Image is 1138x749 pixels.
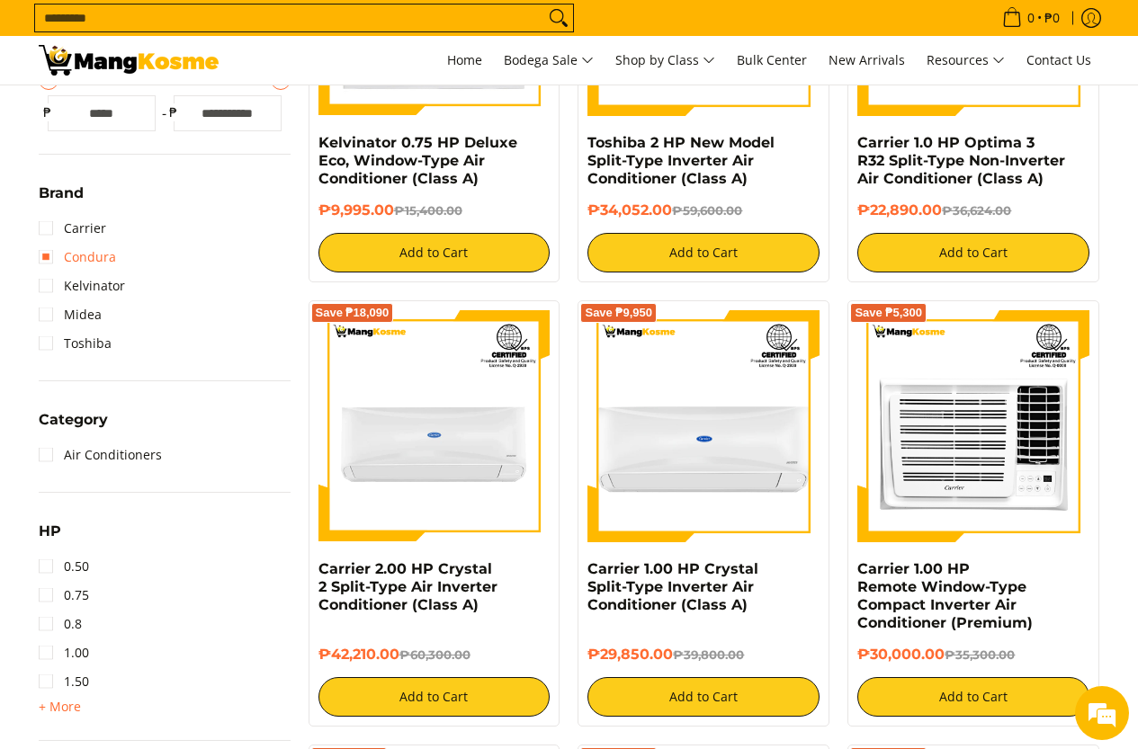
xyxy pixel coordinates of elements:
[39,581,89,610] a: 0.75
[857,134,1065,187] a: Carrier 1.0 HP Optima 3 R32 Split-Type Non-Inverter Air Conditioner (Class A)
[39,300,102,329] a: Midea
[918,36,1014,85] a: Resources
[39,186,84,201] span: Brand
[504,49,594,72] span: Bodega Sale
[394,203,462,218] del: ₱15,400.00
[587,646,820,664] h6: ₱29,850.00
[997,8,1065,28] span: •
[39,524,61,552] summary: Open
[39,638,89,667] a: 1.00
[585,308,652,318] span: Save ₱9,950
[945,647,1015,662] del: ₱35,300.00
[857,310,1089,542] img: Carrier 1.00 HP Remote Window-Type Compact Inverter Air Conditioner (Premium)
[942,203,1011,218] del: ₱36,624.00
[39,610,82,638] a: 0.8
[737,51,807,68] span: Bulk Center
[1026,51,1091,68] span: Contact Us
[1017,36,1100,85] a: Contact Us
[587,310,820,542] img: Carrier 1.00 HP Crystal Split-Type Inverter Air Conditioner (Class A)
[39,272,125,300] a: Kelvinator
[438,36,491,85] a: Home
[39,186,84,214] summary: Open
[673,647,744,662] del: ₱39,800.00
[318,201,551,219] h6: ₱9,995.00
[606,36,724,85] a: Shop by Class
[927,49,1005,72] span: Resources
[39,696,81,718] summary: Open
[39,45,219,76] img: Bodega Sale Aircon l Mang Kosme: Home Appliances Warehouse Sale
[318,560,497,613] a: Carrier 2.00 HP Crystal 2 Split-Type Air Inverter Conditioner (Class A)
[39,413,108,427] span: Category
[544,4,573,31] button: Search
[39,700,81,714] span: + More
[39,243,116,272] a: Condura
[39,413,108,441] summary: Open
[39,103,57,121] span: ₱
[587,560,758,613] a: Carrier 1.00 HP Crystal Split-Type Inverter Air Conditioner (Class A)
[318,310,551,542] img: Carrier 2.00 HP Crystal 2 Split-Type Air Inverter Conditioner (Class A)
[316,308,390,318] span: Save ₱18,090
[318,233,551,272] button: Add to Cart
[587,677,820,717] button: Add to Cart
[39,441,162,469] a: Air Conditioners
[399,647,470,662] del: ₱60,300.00
[9,491,343,554] textarea: Type your message and hit 'Enter'
[857,233,1089,272] button: Add to Cart
[318,646,551,664] h6: ₱42,210.00
[672,203,742,218] del: ₱59,600.00
[39,214,106,243] a: Carrier
[318,677,551,717] button: Add to Cart
[165,103,183,121] span: ₱
[857,201,1089,219] h6: ₱22,890.00
[857,646,1089,664] h6: ₱30,000.00
[94,101,302,124] div: Chat with us now
[295,9,338,52] div: Minimize live chat window
[318,134,517,187] a: Kelvinator 0.75 HP Deluxe Eco, Window-Type Air Conditioner (Class A)
[587,201,820,219] h6: ₱34,052.00
[820,36,914,85] a: New Arrivals
[39,329,112,358] a: Toshiba
[237,36,1100,85] nav: Main Menu
[495,36,603,85] a: Bodega Sale
[447,51,482,68] span: Home
[104,227,248,408] span: We're online!
[587,233,820,272] button: Add to Cart
[857,560,1033,631] a: Carrier 1.00 HP Remote Window-Type Compact Inverter Air Conditioner (Premium)
[855,308,922,318] span: Save ₱5,300
[587,134,775,187] a: Toshiba 2 HP New Model Split-Type Inverter Air Conditioner (Class A)
[857,677,1089,717] button: Add to Cart
[1025,12,1037,24] span: 0
[728,36,816,85] a: Bulk Center
[39,667,89,696] a: 1.50
[39,524,61,539] span: HP
[39,552,89,581] a: 0.50
[615,49,715,72] span: Shop by Class
[829,51,905,68] span: New Arrivals
[1042,12,1062,24] span: ₱0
